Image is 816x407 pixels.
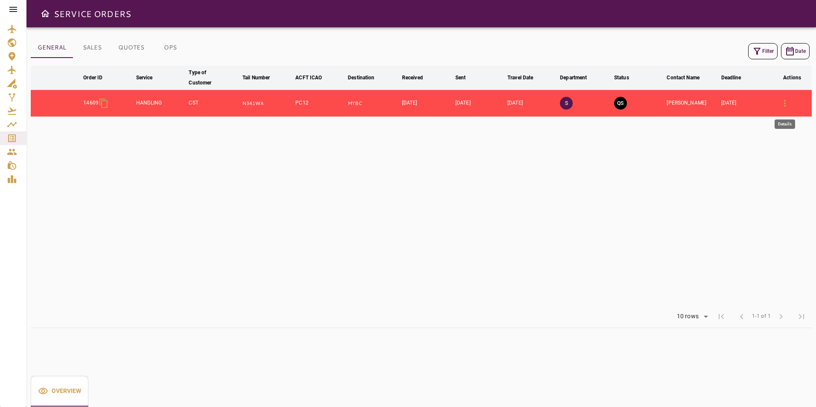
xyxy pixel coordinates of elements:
[402,73,434,83] span: Received
[667,73,711,83] span: Contact Name
[455,73,466,83] div: Sent
[134,90,187,117] td: HANDLING
[151,38,189,58] button: OPS
[189,67,228,88] div: Type of Customer
[731,306,752,327] span: Previous Page
[187,90,241,117] td: CST
[348,100,399,107] p: MYBC
[111,38,151,58] button: QUOTES
[614,97,627,110] button: QUOTE SENT
[136,73,153,83] div: Service
[348,73,374,83] div: Destination
[295,73,322,83] div: ACFT ICAO
[242,73,270,83] div: Tail Number
[83,73,102,83] div: Order ID
[720,90,773,117] td: [DATE]
[242,100,292,107] p: N341WA
[671,310,711,323] div: 10 rows
[507,73,544,83] span: Travel Date
[721,73,741,83] div: Deadline
[507,73,533,83] div: Travel Date
[295,73,333,83] span: ACFT ICAO
[614,73,629,83] div: Status
[721,73,752,83] span: Deadline
[83,73,114,83] span: Order ID
[83,99,99,107] p: 14609
[294,90,346,117] td: PC12
[242,73,281,83] span: Tail Number
[781,43,810,59] button: Date
[665,90,719,117] td: [PERSON_NAME]
[675,313,701,320] div: 10 rows
[454,90,506,117] td: [DATE]
[189,67,239,88] span: Type of Customer
[136,73,164,83] span: Service
[711,306,731,327] span: First Page
[73,38,111,58] button: SALES
[771,306,791,327] span: Next Page
[560,73,587,83] div: Department
[560,97,573,110] p: S
[748,43,778,59] button: Filter
[37,5,54,22] button: Open drawer
[614,73,640,83] span: Status
[752,312,771,321] span: 1-1 of 1
[455,73,477,83] span: Sent
[31,376,88,407] button: Overview
[31,38,73,58] button: GENERAL
[402,73,423,83] div: Received
[667,73,699,83] div: Contact Name
[31,376,88,407] div: basic tabs example
[560,73,598,83] span: Department
[348,73,385,83] span: Destination
[54,7,131,20] h6: SERVICE ORDERS
[31,38,189,58] div: basic tabs example
[400,90,454,117] td: [DATE]
[791,306,812,327] span: Last Page
[506,90,558,117] td: [DATE]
